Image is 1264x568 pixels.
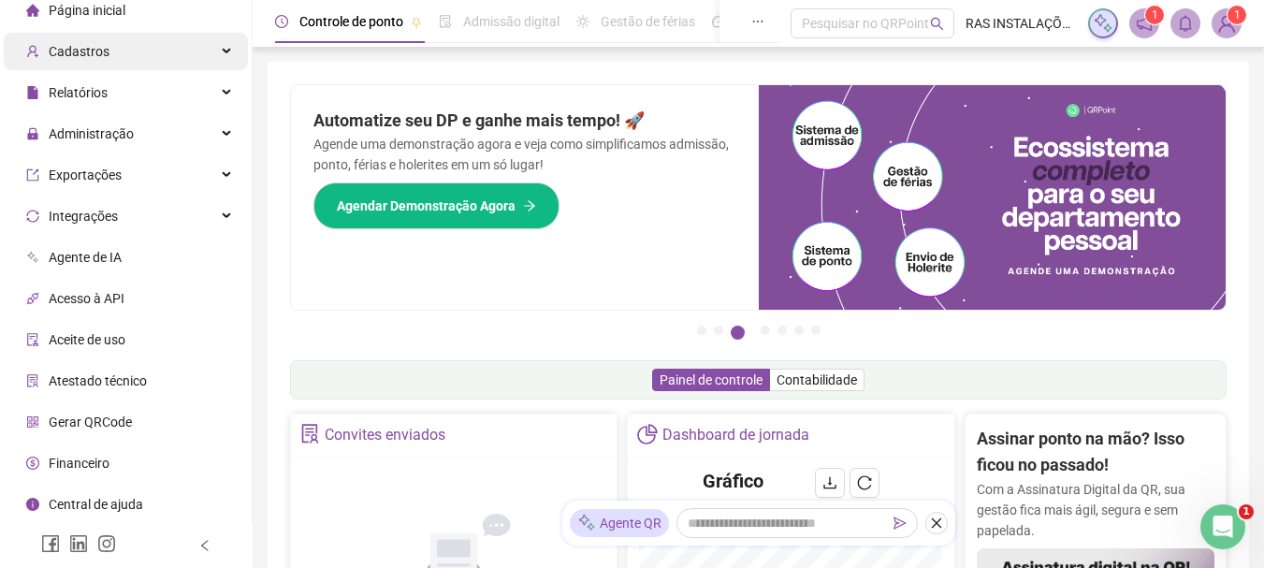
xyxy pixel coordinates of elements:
span: 1 [1152,8,1158,22]
span: user-add [26,45,39,58]
h2: Automatize seu DP e ganhe mais tempo! 🚀 [313,108,736,134]
button: 1 [697,326,706,335]
button: 5 [777,326,787,335]
p: Agende uma demonstração agora e veja como simplificamos admissão, ponto, férias e holerites em um... [313,134,736,175]
span: lock [26,127,39,140]
span: send [894,517,907,530]
button: 6 [794,326,804,335]
span: Página inicial [49,3,125,18]
span: solution [26,374,39,387]
span: facebook [41,534,60,553]
img: banner%2Fd57e337e-a0d3-4837-9615-f134fc33a8e6.png [759,85,1227,310]
span: Exportações [49,167,122,182]
img: sparkle-icon.fc2bf0ac1784a2077858766a79e2daf3.svg [577,514,596,533]
span: dashboard [712,15,725,28]
span: pushpin [411,17,422,28]
span: Relatórios [49,85,108,100]
span: Contabilidade [777,372,857,387]
span: 1 [1234,8,1241,22]
span: home [26,4,39,17]
button: 2 [714,326,723,335]
h2: Assinar ponto na mão? Isso ficou no passado! [977,426,1214,479]
p: Com a Assinatura Digital da QR, sua gestão fica mais ágil, segura e sem papelada. [977,479,1214,541]
span: Gestão de férias [601,14,695,29]
span: Controle de ponto [299,14,403,29]
span: Gerar QRCode [49,415,132,430]
span: api [26,292,39,305]
button: 3 [731,326,745,340]
img: sparkle-icon.fc2bf0ac1784a2077858766a79e2daf3.svg [1093,13,1113,34]
span: Acesso à API [49,291,124,306]
span: Financeiro [49,456,109,471]
span: audit [26,333,39,346]
div: Agente QR [570,509,669,537]
span: solution [300,424,320,444]
span: Aceite de uso [49,332,125,347]
span: Agendar Demonstração Agora [337,196,516,216]
sup: Atualize o seu contato no menu Meus Dados [1228,6,1246,24]
span: notification [1136,15,1153,32]
span: Painel de controle [660,372,763,387]
span: export [26,168,39,182]
span: download [822,475,837,490]
span: arrow-right [523,199,536,212]
button: 7 [811,326,821,335]
button: Agendar Demonstração Agora [313,182,559,229]
div: Convites enviados [325,419,445,451]
span: info-circle [26,498,39,511]
span: clock-circle [275,15,288,28]
span: file-done [439,15,452,28]
span: pie-chart [637,424,657,444]
span: search [930,17,944,31]
span: 1 [1239,504,1254,519]
span: dollar [26,457,39,470]
span: Admissão digital [463,14,559,29]
span: qrcode [26,415,39,429]
span: close [930,517,943,530]
span: Agente de IA [49,250,122,265]
span: sync [26,210,39,223]
span: reload [857,475,872,490]
span: linkedin [69,534,88,553]
button: 4 [761,326,770,335]
span: instagram [97,534,116,553]
span: file [26,86,39,99]
sup: 1 [1145,6,1164,24]
div: Dashboard de jornada [662,419,809,451]
span: Integrações [49,209,118,224]
span: bell [1177,15,1194,32]
span: Administração [49,126,134,141]
span: left [198,539,211,552]
span: Atestado técnico [49,373,147,388]
span: Central de ajuda [49,497,143,512]
span: sun [576,15,589,28]
span: Cadastros [49,44,109,59]
img: 85064 [1213,9,1241,37]
span: ellipsis [751,15,764,28]
span: RAS INSTALAÇÕES ELÉTRICAS LTDA [966,13,1077,34]
iframe: Intercom live chat [1200,504,1245,549]
h4: Gráfico [703,468,763,494]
